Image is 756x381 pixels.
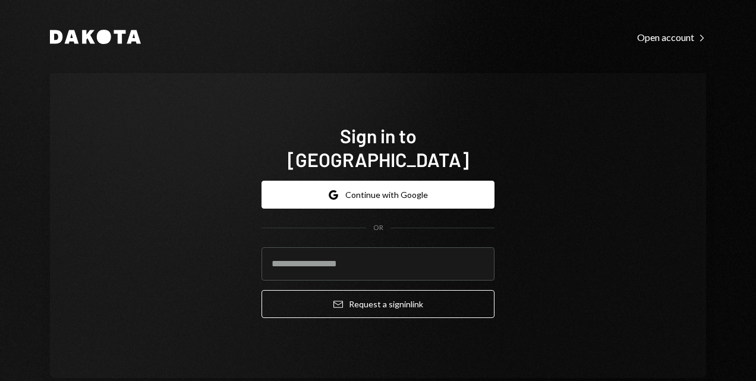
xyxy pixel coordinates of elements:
[262,124,494,171] h1: Sign in to [GEOGRAPHIC_DATA]
[262,290,494,318] button: Request a signinlink
[637,30,706,43] a: Open account
[373,223,383,233] div: OR
[262,181,494,209] button: Continue with Google
[637,32,706,43] div: Open account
